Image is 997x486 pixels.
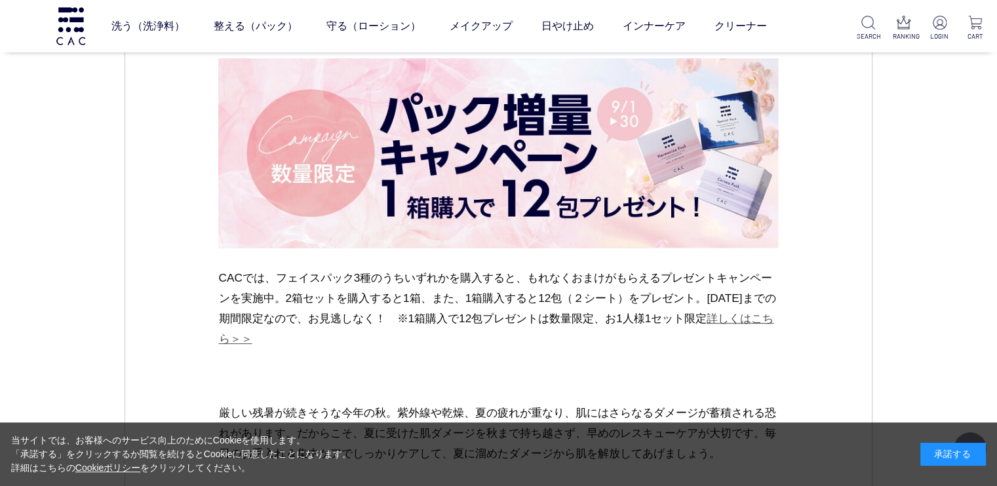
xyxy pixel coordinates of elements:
a: 詳しくはこちら＞＞ [218,312,773,345]
img: パックまとめ買いキャンペーン [218,58,778,248]
img: logo [54,7,87,45]
a: インナーケア [623,8,686,45]
a: クリーナー [714,8,767,45]
p: CACでは、フェイスパック3種のうちいずれかを購入すると、もれなくおまけがもらえるプレゼントキャンペーンを実施中。2箱セットを購入すると1箱、また、1箱購入すると12包（２シート）をプレゼント。... [218,268,778,370]
p: RANKING [893,31,916,41]
a: RANKING [893,16,916,41]
p: SEARCH [857,31,880,41]
a: SEARCH [857,16,880,41]
a: 洗う（洗浄料） [111,8,185,45]
a: LOGIN [928,16,951,41]
a: Cookieポリシー [75,462,141,473]
a: 日やけ止め [541,8,594,45]
a: メイクアップ [450,8,513,45]
p: 厳しい残暑が続きそうな今年の秋。紫外線や乾燥、夏の疲れが重なり、肌にはさらなるダメージが蓄積される恐れがあります。だからこそ、夏に受けた肌ダメージを秋まで持ち越さず、早めのレスキューケアが大切で... [218,403,778,464]
div: 承諾する [920,443,986,466]
div: 当サイトでは、お客様へのサービス向上のためにCookieを使用します。 「承諾する」をクリックするか閲覧を続けるとCookieに同意したことになります。 詳細はこちらの をクリックしてください。 [11,434,352,475]
a: CART [964,16,987,41]
a: 整える（パック） [214,8,298,45]
a: 守る（ローション） [326,8,421,45]
p: CART [964,31,987,41]
p: LOGIN [928,31,951,41]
